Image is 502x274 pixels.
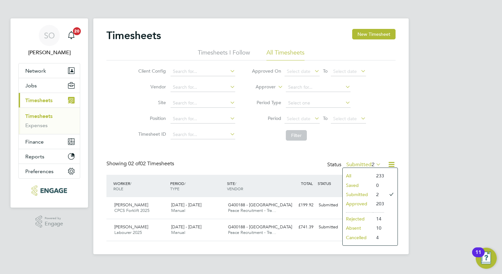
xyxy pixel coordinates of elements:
[316,177,350,189] div: STATUS
[170,186,179,191] span: TYPE
[286,99,351,108] input: Select one
[25,97,53,103] span: Timesheets
[128,160,174,167] span: 02 Timesheets
[316,200,350,211] div: Submitted
[45,216,63,221] span: Powered by
[130,181,131,186] span: /
[184,181,186,186] span: /
[343,199,373,208] li: Approved
[171,230,185,235] span: Manual
[282,222,316,233] div: £741.39
[19,63,80,78] button: Network
[113,186,123,191] span: ROLE
[252,68,281,74] label: Approved On
[136,84,166,90] label: Vendor
[373,223,384,233] li: 10
[19,164,80,178] button: Preferences
[171,114,235,124] input: Search for...
[301,181,313,186] span: TOTAL
[25,139,44,145] span: Finance
[333,68,357,74] span: Select date
[287,116,310,122] span: Select date
[25,122,48,128] a: Expenses
[11,18,88,208] nav: Main navigation
[18,49,80,57] span: Scott O'Malley
[343,233,373,242] li: Cancelled
[316,222,350,233] div: Submitted
[171,130,235,139] input: Search for...
[35,216,63,228] a: Powered byEngage
[373,190,384,199] li: 2
[19,78,80,93] button: Jobs
[287,68,310,74] span: Select date
[25,82,37,89] span: Jobs
[373,199,384,208] li: 203
[32,185,67,196] img: peacerecruitment-logo-retina.png
[228,224,292,230] span: G400188 - [GEOGRAPHIC_DATA]
[114,224,148,230] span: [PERSON_NAME]
[19,134,80,149] button: Finance
[171,67,235,76] input: Search for...
[169,177,225,194] div: PERIOD
[25,168,54,174] span: Preferences
[114,202,148,208] span: [PERSON_NAME]
[45,221,63,227] span: Engage
[343,223,373,233] li: Absent
[44,31,55,40] span: SO
[246,84,276,90] label: Approver
[252,100,281,105] label: Period Type
[65,25,78,46] a: 20
[198,49,250,60] li: Timesheets I Follow
[136,68,166,74] label: Client Config
[227,186,243,191] span: VENDOR
[19,149,80,164] button: Reports
[343,171,373,180] li: All
[372,161,375,168] span: 2
[106,29,161,42] h2: Timesheets
[343,214,373,223] li: Rejected
[343,181,373,190] li: Saved
[171,99,235,108] input: Search for...
[25,153,44,160] span: Reports
[476,248,497,269] button: Open Resource Center, 11 new notifications
[373,181,384,190] li: 0
[25,113,53,119] a: Timesheets
[171,208,185,213] span: Manual
[475,252,481,261] div: 11
[266,49,305,60] li: All Timesheets
[114,208,149,213] span: CPCS Forklift 2025
[373,171,384,180] li: 233
[114,230,142,235] span: Labourer 2025
[128,160,140,167] span: 02 of
[171,202,201,208] span: [DATE] - [DATE]
[352,29,396,39] button: New Timesheet
[18,185,80,196] a: Go to home page
[235,181,236,186] span: /
[282,200,316,211] div: £199.92
[321,114,330,123] span: To
[346,161,381,168] label: Submitted
[106,160,175,167] div: Showing
[228,230,276,235] span: Peace Recruitment - Tra…
[73,27,81,35] span: 20
[225,177,282,194] div: SITE
[321,67,330,75] span: To
[373,233,384,242] li: 4
[327,160,382,170] div: Status
[343,190,373,199] li: Submitted
[228,202,292,208] span: G400188 - [GEOGRAPHIC_DATA]
[25,68,46,74] span: Network
[228,208,276,213] span: Peace Recruitment - Tra…
[333,116,357,122] span: Select date
[136,131,166,137] label: Timesheet ID
[19,93,80,107] button: Timesheets
[286,130,307,141] button: Filter
[18,25,80,57] a: SO[PERSON_NAME]
[136,100,166,105] label: Site
[252,115,281,121] label: Period
[171,83,235,92] input: Search for...
[136,115,166,121] label: Position
[286,83,351,92] input: Search for...
[19,107,80,134] div: Timesheets
[112,177,169,194] div: WORKER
